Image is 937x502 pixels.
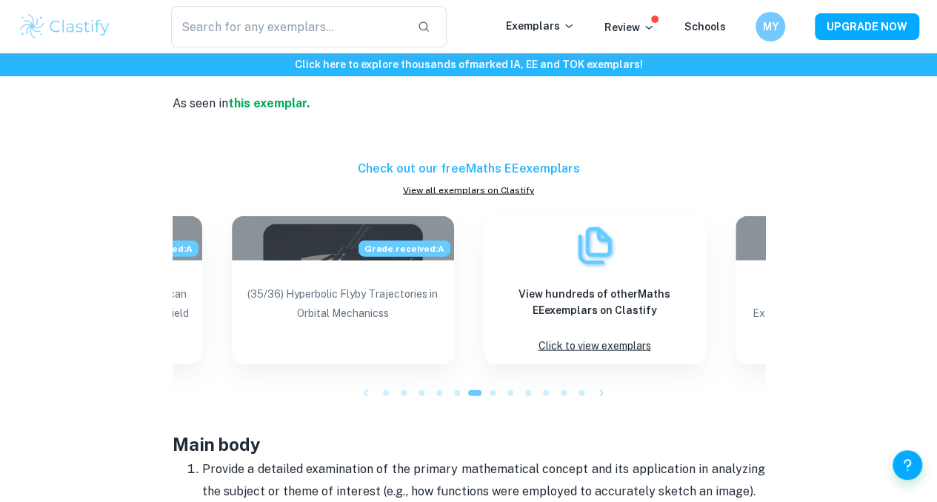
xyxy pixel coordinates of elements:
a: this exemplar. [228,96,310,110]
a: ExemplarsView hundreds of otherMaths EEexemplars on ClastifyClick to view exemplars [484,216,706,364]
a: Schools [684,21,726,33]
a: Blog exemplar: (35/36) Hyperbolic Flyby Trajectories inGrade received:A(35/36) Hyperbolic Flyby T... [232,216,454,364]
p: Click to view exemplars [538,336,651,356]
img: Exemplars [573,224,617,268]
strong: Main body [173,434,261,455]
button: UPGRADE NOW [815,13,919,40]
button: MY [756,12,785,41]
p: Review [604,19,655,36]
input: Search for any exemplars... [171,6,405,47]
img: Clastify logo [18,12,112,41]
p: As seen in [173,70,765,160]
h6: View hundreds of other Maths EE exemplars on Clastify [496,286,694,318]
h6: Check out our free Maths EE exemplars [173,160,765,178]
h6: Click here to explore thousands of marked IA, EE and TOK exemplars ! [3,56,934,73]
a: View all exemplars on Clastify [173,184,765,197]
button: Help and Feedback [893,450,922,480]
h6: MY [762,19,779,35]
span: Grade received: A [359,241,450,257]
p: Exemplars [506,18,575,34]
p: (35/36) Hyperbolic Flyby Trajectories in Orbital Mechanicss [244,284,442,349]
